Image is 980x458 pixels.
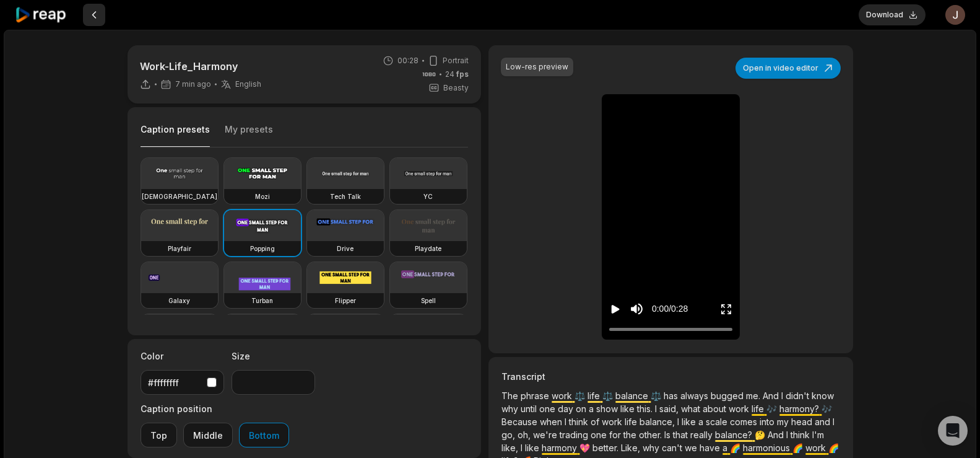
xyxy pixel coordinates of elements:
[722,443,730,453] span: a
[501,416,540,427] span: Because
[643,443,662,453] span: why
[786,429,791,440] span: I
[706,416,730,427] span: scale
[552,390,575,401] span: work
[752,403,766,414] span: life
[542,443,579,453] span: harmony
[141,123,210,148] button: Caption presets
[533,429,560,440] span: we're
[183,423,233,447] button: Middle
[703,403,729,414] span: about
[602,416,625,427] span: work
[681,403,703,414] span: what
[673,429,690,440] span: that
[623,429,639,440] span: the
[711,390,746,401] span: bugged
[501,429,518,440] span: go,
[637,403,655,414] span: this.
[781,390,786,401] span: I
[443,55,469,66] span: Portrait
[664,390,680,401] span: has
[501,370,839,383] h3: Transcript
[833,416,835,427] span: I
[729,403,752,414] span: work
[539,403,558,414] span: one
[609,429,623,440] span: for
[596,403,620,414] span: show
[620,403,637,414] span: like
[609,297,622,320] button: Play video
[859,4,926,25] button: Download
[569,416,591,427] span: think
[652,302,688,315] div: 0:00 / 0:28
[337,244,353,253] h3: Drive
[141,402,289,415] label: Caption position
[525,443,542,453] span: like
[235,79,261,89] span: English
[251,296,273,306] h3: Turban
[680,390,711,401] span: always
[540,416,565,427] span: when
[175,79,211,89] span: 7 min ago
[521,403,539,414] span: until
[576,403,589,414] span: on
[423,192,433,201] h3: YC
[815,416,833,427] span: and
[588,390,602,401] span: life
[662,443,685,453] span: can't
[255,192,270,201] h3: Mozi
[640,416,677,427] span: balance,
[805,443,828,453] span: work
[521,443,525,453] span: I
[250,244,275,253] h3: Popping
[330,192,361,201] h3: Tech Talk
[501,443,521,453] span: like,
[232,350,315,363] label: Size
[763,390,781,401] span: And
[615,390,651,401] span: balance
[592,443,621,453] span: better.
[639,429,664,440] span: other.
[506,61,568,73] div: Low-res preview
[501,390,521,401] span: The
[518,429,533,440] span: oh,
[768,429,786,440] span: And
[140,59,261,74] p: Work-Life_Harmony
[659,403,681,414] span: said,
[335,296,356,306] h3: Flipper
[558,403,576,414] span: day
[142,192,217,201] h3: [DEMOGRAPHIC_DATA]
[397,55,418,66] span: 00:28
[655,403,659,414] span: I
[743,443,792,453] span: harmonious
[560,429,591,440] span: trading
[938,416,968,446] div: Open Intercom Messenger
[168,244,191,253] h3: Playfair
[148,376,202,389] div: #ffffffff
[690,429,715,440] span: really
[629,301,644,317] button: Mute sound
[760,416,777,427] span: into
[677,416,682,427] span: I
[779,403,822,414] span: harmony?
[735,58,841,79] button: Open in video editor
[421,296,436,306] h3: Spell
[501,403,521,414] span: why
[521,390,552,401] span: phrase
[589,403,596,414] span: a
[791,416,815,427] span: head
[720,297,732,320] button: Enter Fullscreen
[415,244,441,253] h3: Playdate
[625,416,640,427] span: life
[664,429,673,440] span: Is
[786,390,812,401] span: didn't
[746,390,763,401] span: me.
[812,390,834,401] span: know
[239,423,289,447] button: Bottom
[812,429,824,440] span: I'm
[621,443,643,453] span: Like,
[445,69,469,80] span: 24
[591,416,602,427] span: of
[682,416,698,427] span: like
[168,296,190,306] h3: Galaxy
